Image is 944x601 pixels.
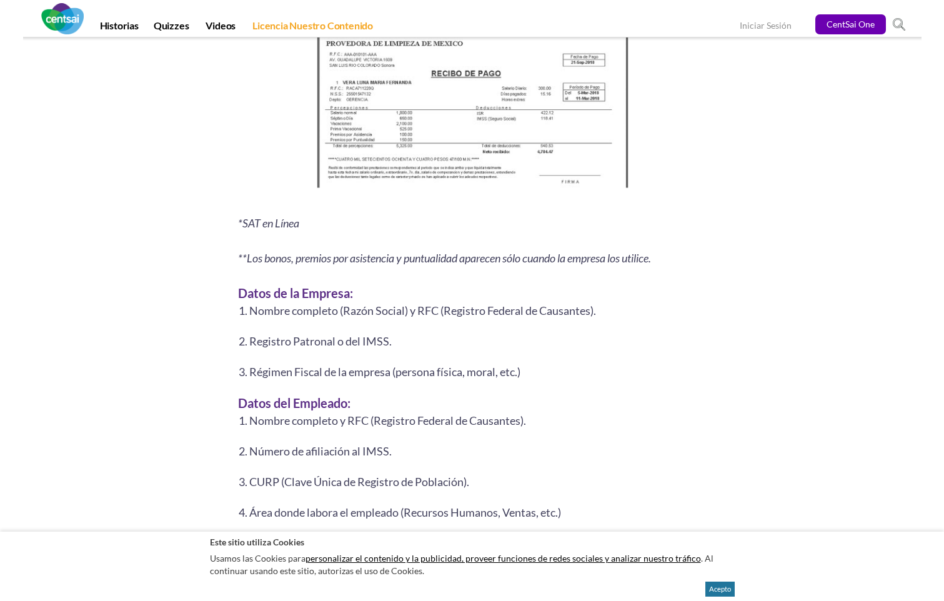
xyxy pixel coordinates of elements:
li: Número de afiliación al IMSS. [249,443,707,459]
a: Videos [198,19,243,37]
i: *SAT en Línea [238,217,299,231]
a: CentSai One [815,14,886,34]
li: Área donde labora el empleado (Recursos Humanos, Ventas, etc.) [249,504,707,520]
img: CentSai [41,3,84,34]
p: Usamos las Cookies para . Al continuar usando este sitio, autorizas el uso de Cookies. [210,549,735,580]
li: Registro Patronal o del IMSS. [249,333,707,349]
a: Licencia Nuestro Contenido [245,19,380,37]
li: Régimen Fiscal de la empresa (persona física, moral, etc.) [249,364,707,380]
h3: Datos del Empleado: [238,394,707,412]
a: Quizzes [146,19,197,37]
li: CURP (Clave Única de Registro de Población). [249,474,707,490]
h2: Este sitio utiliza Cookies [210,536,735,548]
a: Iniciar Sesión [740,20,792,33]
li: Nombre completo (Razón Social) y RFC (Registro Federal de Causantes). [249,302,707,319]
li: Nombre completo y RFC (Registro Federal de Causantes). [249,412,707,429]
h3: Datos de la Empresa: [238,284,707,302]
i: **Los bonos, premios por asistencia y puntualidad aparecen sólo cuando la empresa los utilice. [238,252,651,266]
button: Acepto [705,582,735,597]
a: Historias [92,19,146,37]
